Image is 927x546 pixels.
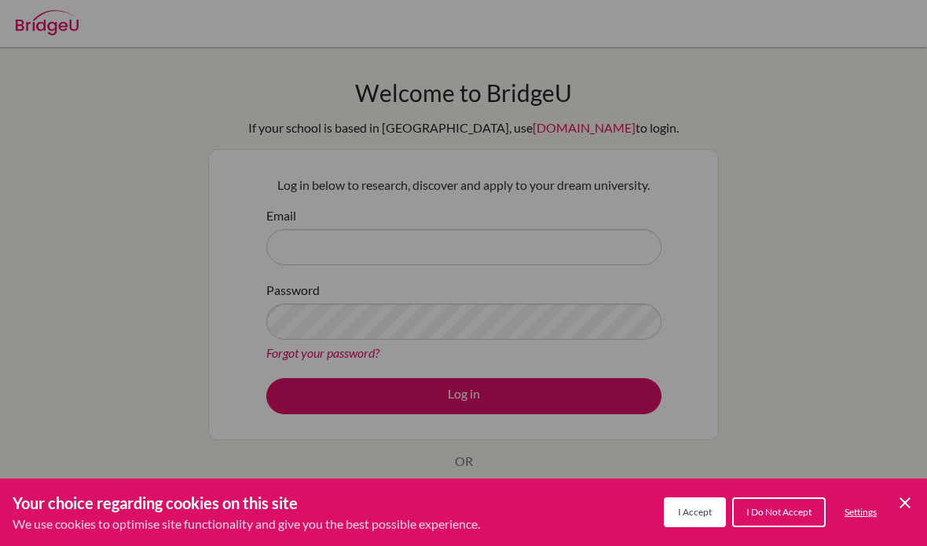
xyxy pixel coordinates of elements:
[896,493,914,512] button: Save and close
[664,497,726,527] button: I Accept
[13,491,480,515] h3: Your choice regarding cookies on this site
[678,506,712,518] span: I Accept
[746,506,812,518] span: I Do Not Accept
[13,515,480,533] p: We use cookies to optimise site functionality and give you the best possible experience.
[845,506,877,518] span: Settings
[832,499,889,526] button: Settings
[732,497,826,527] button: I Do Not Accept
